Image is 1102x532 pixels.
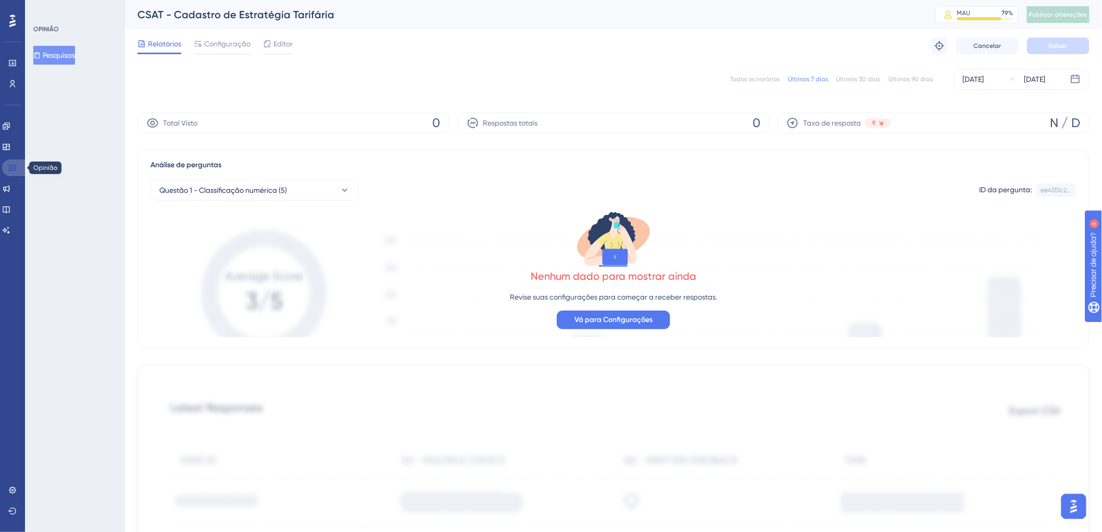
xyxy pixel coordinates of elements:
font: OPINIÃO [33,26,59,33]
button: Vá para Configurações [557,311,670,329]
font: 79 [1002,9,1009,17]
font: [DATE] [963,75,984,83]
font: Revise suas configurações para começar a receber respostas. [510,293,717,301]
font: Configuração [204,40,251,48]
font: 0 [433,116,441,130]
font: Vá para Configurações [574,315,653,324]
font: % [1009,9,1013,17]
button: Cancelar [956,38,1019,54]
font: Nenhum dado para mostrar ainda [531,270,696,282]
font: Total Visto [163,119,197,127]
font: 9 [872,119,875,127]
font: Questão 1 - Classificação numérica (5) [159,186,287,194]
font: Últimos 7 dias [788,76,828,83]
font: N / D [1050,116,1081,130]
font: Taxa de resposta [803,119,861,127]
font: Todos os horários [730,76,780,83]
button: Publicar alterações [1027,6,1090,23]
font: ee4551c2... [1041,187,1072,194]
button: Questão 1 - Classificação numérica (5) [151,180,359,201]
font: Relatórios [148,40,181,48]
font: 4 [97,6,100,12]
iframe: Iniciador do Assistente de IA do UserGuiding [1058,491,1090,522]
font: Publicar alterações [1029,11,1087,18]
font: ID da pergunta: [980,185,1032,194]
font: Análise de perguntas [151,160,221,169]
font: Editor [273,40,293,48]
font: CSAT - Cadastro de Estratégia Tarifária [137,8,334,21]
font: Salvar [1049,42,1068,50]
font: Últimos 90 dias [889,76,933,83]
font: Respostas totais [483,119,538,127]
font: [DATE] [1024,75,1046,83]
button: Pesquisas [33,46,75,65]
font: 0 [753,116,760,130]
font: Pesquisas [43,51,75,59]
font: Últimos 30 dias [836,76,881,83]
font: Precisar de ajuda? [24,5,90,13]
font: MAU [957,9,971,17]
font: Cancelar [974,42,1001,50]
button: Salvar [1027,38,1090,54]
